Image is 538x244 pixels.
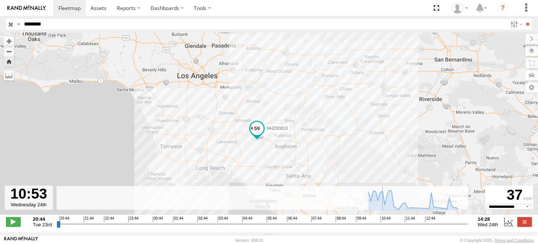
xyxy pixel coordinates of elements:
span: 02:44 [197,216,208,222]
span: 07:44 [311,216,322,222]
span: 04:44 [242,216,253,222]
span: 00:44 [153,216,163,222]
span: NHZ00810 [266,126,288,131]
div: 37 [486,187,532,203]
a: Terms and Conditions [495,238,534,243]
strong: 20:44 [33,216,52,222]
button: Zoom in [4,36,14,46]
button: Zoom Home [4,56,14,66]
span: 21:44 [84,216,94,222]
span: 11:44 [405,216,415,222]
span: Wed 24th Sep 2025 [478,222,498,227]
label: Map Settings [525,82,538,93]
span: 06:44 [287,216,297,222]
span: 20:44 [59,216,70,222]
label: Play/Stop [6,217,21,227]
span: 01:44 [173,216,183,222]
span: 08:44 [336,216,346,222]
span: 09:44 [356,216,366,222]
label: Measure [4,70,14,80]
span: 12:44 [425,216,436,222]
strong: 14:28 [478,216,498,222]
div: Version: 308.01 [235,238,263,243]
span: 05:44 [267,216,277,222]
span: 10:44 [380,216,391,222]
label: Search Filter Options [508,19,524,30]
div: Zulema McIntosch [449,3,471,14]
label: Search Query [16,19,21,30]
span: 23:44 [128,216,139,222]
a: Visit our Website [4,237,38,244]
img: rand-logo.svg [7,6,46,11]
i: ? [497,2,509,14]
label: Close [517,217,532,227]
button: Zoom out [4,46,14,56]
span: 22:44 [104,216,114,222]
span: Tue 23rd Sep 2025 [33,222,52,227]
div: © Copyright 2025 - [460,238,534,243]
span: 03:44 [218,216,228,222]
